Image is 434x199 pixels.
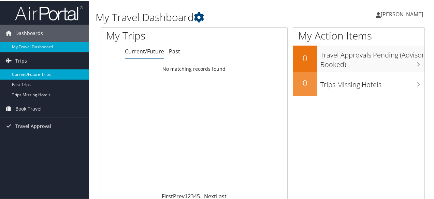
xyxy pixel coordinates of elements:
a: Current/Future [125,47,164,54]
img: airportal-logo.png [15,4,83,20]
h2: 0 [293,52,317,63]
h3: Trips Missing Hotels [320,76,424,89]
a: Past [169,47,180,54]
span: [PERSON_NAME] [381,10,423,17]
span: Travel Approval [15,117,51,134]
h1: My Travel Dashboard [96,10,318,24]
a: 0Travel Approvals Pending (Advisor Booked) [293,45,424,71]
h1: My Action Items [293,28,424,42]
h1: My Trips [106,28,204,42]
span: Dashboards [15,24,43,41]
h2: 0 [293,77,317,88]
td: No matching records found [101,62,287,74]
h3: Travel Approvals Pending (Advisor Booked) [320,46,424,69]
span: Book Travel [15,100,42,117]
span: Trips [15,52,27,69]
a: [PERSON_NAME] [376,3,430,24]
a: 0Trips Missing Hotels [293,71,424,95]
